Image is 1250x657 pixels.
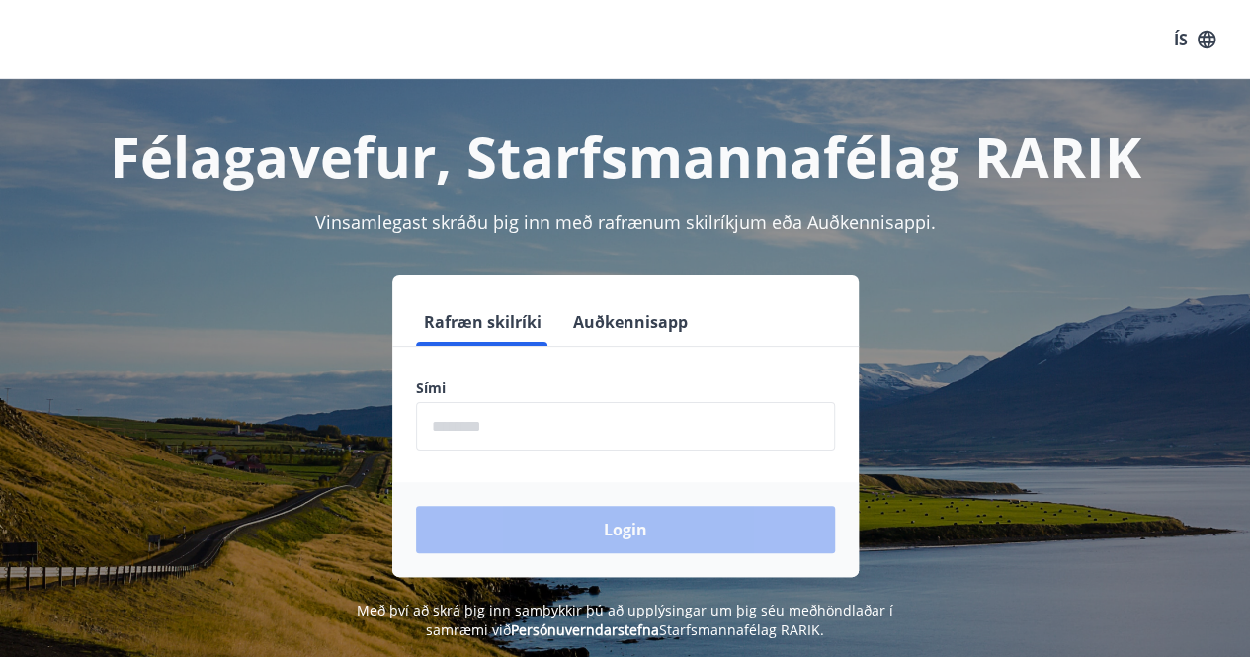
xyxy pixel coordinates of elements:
label: Sími [416,378,835,398]
button: ÍS [1163,22,1226,57]
button: Rafræn skilríki [416,298,549,346]
span: Vinsamlegast skráðu þig inn með rafrænum skilríkjum eða Auðkennisappi. [315,210,936,234]
a: Persónuverndarstefna [511,620,659,639]
span: Með því að skrá þig inn samþykkir þú að upplýsingar um þig séu meðhöndlaðar í samræmi við Starfsm... [357,601,893,639]
h1: Félagavefur, Starfsmannafélag RARIK [24,119,1226,194]
button: Auðkennisapp [565,298,696,346]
